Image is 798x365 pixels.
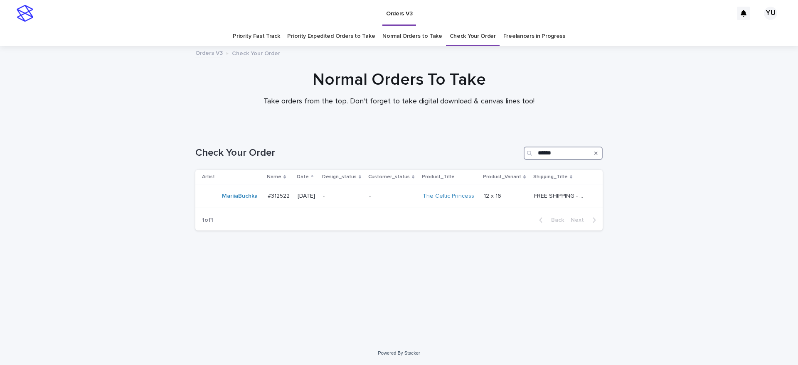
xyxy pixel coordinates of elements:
[195,210,220,230] p: 1 of 1
[533,172,568,181] p: Shipping_Title
[378,350,420,355] a: Powered By Stacker
[232,48,280,57] p: Check Your Order
[298,193,316,200] p: [DATE]
[195,48,223,57] a: Orders V3
[571,217,589,223] span: Next
[297,172,309,181] p: Date
[195,70,603,90] h1: Normal Orders To Take
[222,193,258,200] a: MariiaBuchka
[287,27,375,46] a: Priority Expedited Orders to Take
[195,147,520,159] h1: Check Your Order
[567,216,603,224] button: Next
[17,5,33,22] img: stacker-logo-s-only.png
[764,7,777,20] div: YU
[382,27,442,46] a: Normal Orders to Take
[322,172,357,181] p: Design_status
[422,172,455,181] p: Product_Title
[534,191,588,200] p: FREE SHIPPING - preview in 1-2 business days, after your approval delivery will take 5-10 b.d.
[484,191,503,200] p: 12 x 16
[503,27,565,46] a: Freelancers in Progress
[450,27,496,46] a: Check Your Order
[369,193,416,200] p: -
[323,193,362,200] p: -
[195,184,603,208] tr: MariiaBuchka #312522#312522 [DATE]--The Celtic Princess 12 x 1612 x 16 FREE SHIPPING - preview in...
[483,172,521,181] p: Product_Variant
[546,217,564,223] span: Back
[202,172,215,181] p: Artist
[233,27,280,46] a: Priority Fast Track
[524,147,603,160] input: Search
[368,172,410,181] p: Customer_status
[268,191,291,200] p: #312522
[532,216,567,224] button: Back
[423,193,474,200] a: The Celtic Princess
[233,97,565,106] p: Take orders from the top. Don't forget to take digital download & canvas lines too!
[267,172,281,181] p: Name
